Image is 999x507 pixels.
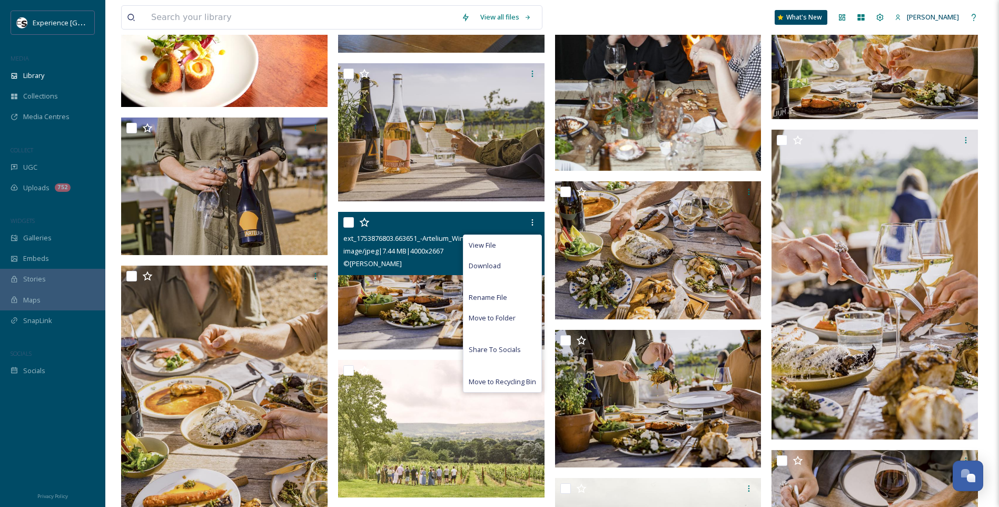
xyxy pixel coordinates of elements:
[33,17,137,27] span: Experience [GEOGRAPHIC_DATA]
[23,71,44,81] span: Library
[55,183,71,192] div: 752
[771,130,978,440] img: ext_1753876804.68212_-Artelium_Wine_Estate-Food_Spring_25-125.JPG
[23,316,52,326] span: SnapLink
[338,212,545,350] img: ext_1753876803.663651_-Artelium_Wine_Estate-Food_Spring_25-121.JPG
[37,493,68,500] span: Privacy Policy
[23,366,45,376] span: Socials
[17,17,27,28] img: WSCC%20ES%20Socials%20Icon%20-%20Secondary%20-%20Black.jpg
[23,233,52,243] span: Galleries
[23,183,50,193] span: Uploads
[23,91,58,101] span: Collections
[469,292,507,303] span: Rename File
[23,274,46,284] span: Stories
[953,461,983,491] button: Open Chat
[338,63,545,201] img: ext_1753876809.297578_-Artelium_Wine_Estate-Food_Spring_25-130.JPG
[469,261,501,271] span: Download
[23,162,37,172] span: UGC
[343,233,569,243] span: ext_1753876803.663651_-Artelium_Wine_Estate-Food_Spring_25-121.JPG
[11,54,29,62] span: MEDIA
[11,217,35,225] span: WIDGETS
[469,345,521,355] span: Share To Socials
[469,313,516,323] span: Move to Folder
[475,7,537,27] a: View all files
[11,349,32,357] span: SOCIALS
[23,295,41,305] span: Maps
[775,10,827,25] a: What's New
[343,259,402,268] span: © [PERSON_NAME]
[37,489,68,502] a: Privacy Policy
[889,7,964,27] a: [PERSON_NAME]
[343,246,443,256] span: image/jpeg | 7.44 MB | 4000 x 2667
[555,330,761,468] img: ext_1753876801.645093_-Artelium_Wine_Estate-Food_Spring_25-120.JPG
[23,112,70,122] span: Media Centres
[11,146,33,154] span: COLLECT
[907,12,959,22] span: [PERSON_NAME]
[469,377,536,387] span: Move to Recycling Bin
[338,360,545,498] img: ext_1753876791.821494_-Artelium_Aug24__DSC8298 1 1.jpg
[23,253,49,264] span: Embeds
[555,181,761,319] img: ext_1753876807.077305_-Artelium_Wine_Estate-Food_Spring_25-127.JPG
[146,6,456,29] input: Search your library
[469,240,496,250] span: View File
[121,118,328,256] img: ext_1753876812.529441_-Artelium_Wine_Estate-Food_Spring_25-155.JPG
